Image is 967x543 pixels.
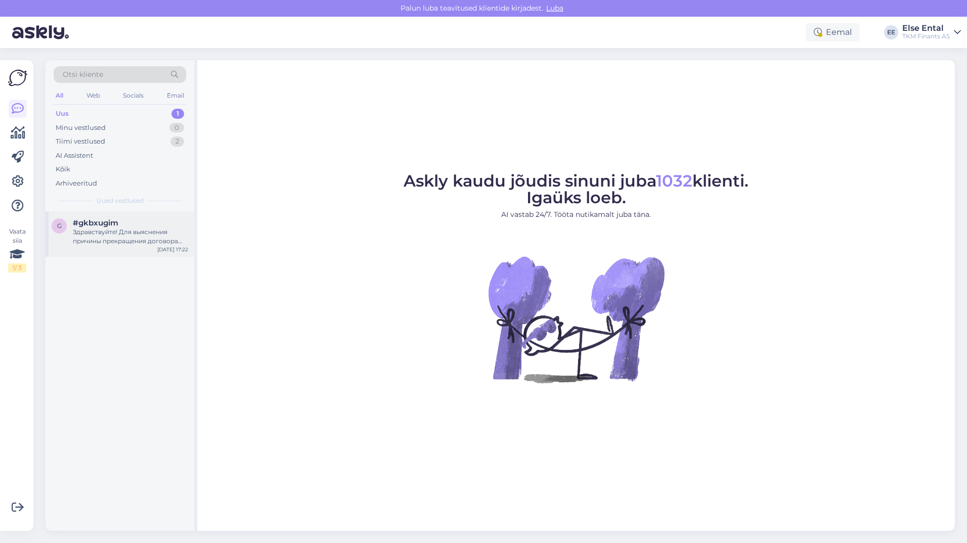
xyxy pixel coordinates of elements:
div: Kõik [56,164,70,174]
div: Vaata siia [8,227,26,273]
img: No Chat active [485,228,667,410]
span: Otsi kliente [63,69,103,80]
div: 2 [170,137,184,147]
div: TKM Finants AS [902,32,950,40]
span: Luba [543,4,566,13]
div: AI Assistent [56,151,93,161]
div: Email [165,89,186,102]
div: Tiimi vestlused [56,137,105,147]
span: g [57,222,62,230]
div: Eemal [806,23,860,41]
a: Else EntalTKM Finants AS [902,24,961,40]
span: Askly kaudu jõudis sinuni juba klienti. Igaüks loeb. [404,171,749,207]
div: All [54,89,65,102]
div: 0 [169,123,184,133]
div: Minu vestlused [56,123,106,133]
img: Askly Logo [8,68,27,87]
div: [DATE] 17:22 [157,246,188,253]
p: AI vastab 24/7. Tööta nutikamalt juba täna. [404,209,749,220]
div: Uus [56,109,69,119]
div: 1 / 3 [8,263,26,273]
div: Arhiveeritud [56,178,97,189]
div: Socials [121,89,146,102]
div: Здравствуйте! Для выяснения причины прекращения договора Partner [PERSON_NAME] нам необходимо про... [73,228,188,246]
div: Else Ental [902,24,950,32]
span: #gkbxugim [73,218,118,228]
span: 1032 [656,171,692,191]
span: Uued vestlused [97,196,144,205]
div: EE [884,25,898,39]
div: 1 [171,109,184,119]
div: Web [84,89,102,102]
